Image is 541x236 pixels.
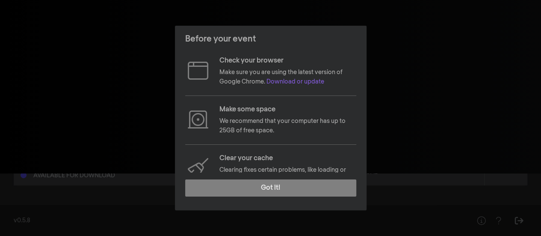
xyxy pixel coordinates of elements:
[219,117,356,136] p: We recommend that your computer has up to 25GB of free space.
[219,165,356,185] p: Clearing fixes certain problems, like loading or formatting. Follow these .
[219,105,356,115] p: Make some space
[219,153,356,164] p: Clear your cache
[219,56,356,66] p: Check your browser
[185,179,356,197] button: Got it!
[175,26,367,52] header: Before your event
[219,68,356,87] p: Make sure you are using the latest version of Google Chrome.
[266,79,324,85] a: Download or update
